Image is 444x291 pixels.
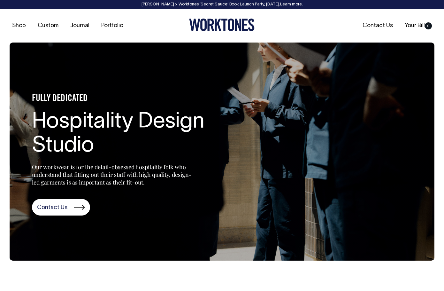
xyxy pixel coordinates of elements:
h4: FULLY DEDICATED [32,94,224,104]
a: Learn more [280,3,302,6]
a: Contact Us [32,199,90,216]
a: Contact Us [360,20,395,31]
p: Our workwear is for the detail-obsessed hospitality folk who understand that fitting out their st... [32,163,192,186]
a: Journal [68,20,92,31]
a: Custom [35,20,61,31]
div: [PERSON_NAME] × Worktones ‘Secret Sauce’ Book Launch Party, [DATE]. . [6,2,438,7]
a: Shop [10,20,28,31]
a: Your Bill0 [402,20,434,31]
span: 0 [425,22,432,29]
h2: Hospitality Design Studio [32,110,224,158]
a: Portfolio [99,20,126,31]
